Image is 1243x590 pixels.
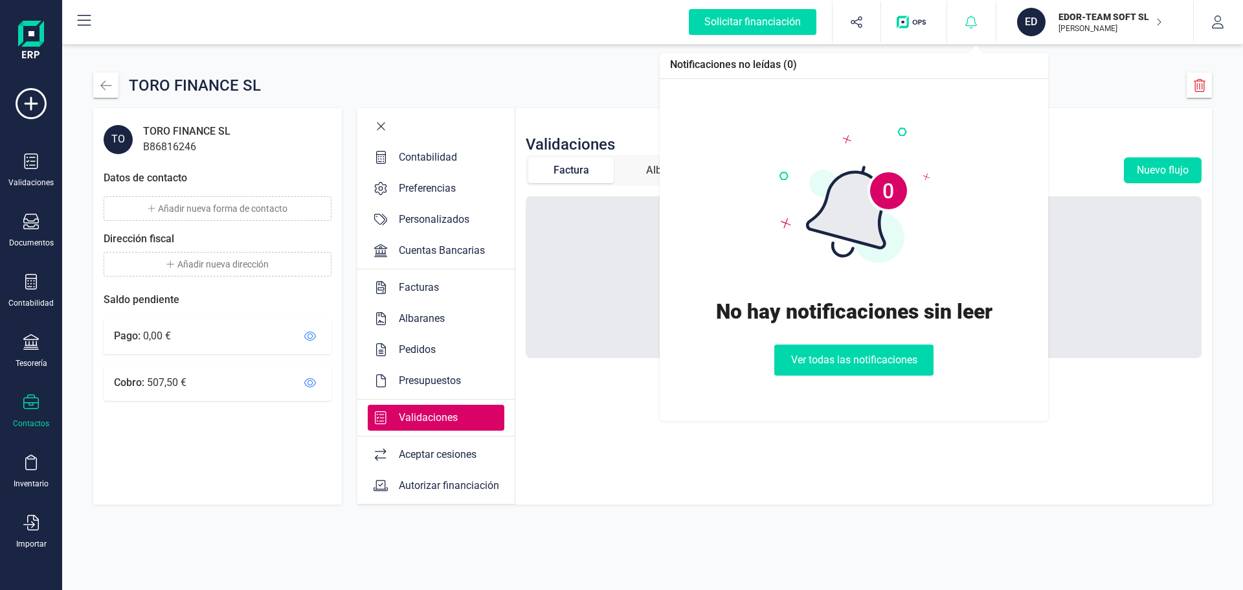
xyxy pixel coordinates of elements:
[394,478,504,494] div: Autorizar financiación
[14,479,49,489] div: Inventario
[394,150,462,165] div: Contabilidad
[394,373,466,389] div: Presupuestos
[147,376,186,389] span: 507,50 €
[8,177,54,188] div: Validaciones
[394,410,463,425] div: Validaciones
[104,292,331,318] div: Saldo pendiente
[670,58,797,73] div: Notificaciones no leídas (0)
[104,231,174,247] div: Dirección fiscal
[1124,157,1202,183] button: Nuevo flujo
[129,73,261,98] div: TORO FINANCE SL
[774,345,934,376] button: Ver todas las notificaciones
[554,163,589,178] div: Factura
[104,196,331,221] button: Añadir nueva forma de contacto
[143,139,230,155] div: B86816246
[16,539,47,549] div: Importar
[8,298,54,308] div: Contabilidad
[104,170,187,186] div: Datos de contacto
[13,418,49,429] div: Contactos
[646,163,683,178] div: Albarán
[889,1,939,43] button: Logo de OPS
[143,124,230,139] div: TORO FINANCE SL
[1017,8,1046,36] div: ED
[673,1,832,43] button: Solicitar financiación
[394,311,450,326] div: Albaranes
[394,280,444,295] div: Facturas
[1058,23,1162,34] p: [PERSON_NAME]
[394,447,482,462] div: Aceptar cesiones
[16,358,47,369] div: Tesorería
[104,252,331,277] button: Añadir nueva dirección
[526,134,615,155] div: Validaciones
[394,181,461,196] div: Preferencias
[394,243,490,258] div: Cuentas Bancarias
[689,9,816,35] div: Solicitar financiación
[716,299,992,324] div: No hay notificaciones sin leer
[897,16,931,28] img: Logo de OPS
[394,342,441,357] div: Pedidos
[1012,1,1178,43] button: EDEDOR-TEAM SOFT SL[PERSON_NAME]
[394,212,475,227] div: Personalizados
[9,238,54,248] div: Documentos
[114,376,144,389] span: Cobro:
[18,21,44,62] img: Logo Finanedi
[114,330,140,342] span: Pago:
[1058,10,1162,23] p: EDOR-TEAM SOFT SL
[104,125,133,154] div: TO
[778,125,930,268] img: Bicolor.svg
[143,330,171,342] span: 0,00 €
